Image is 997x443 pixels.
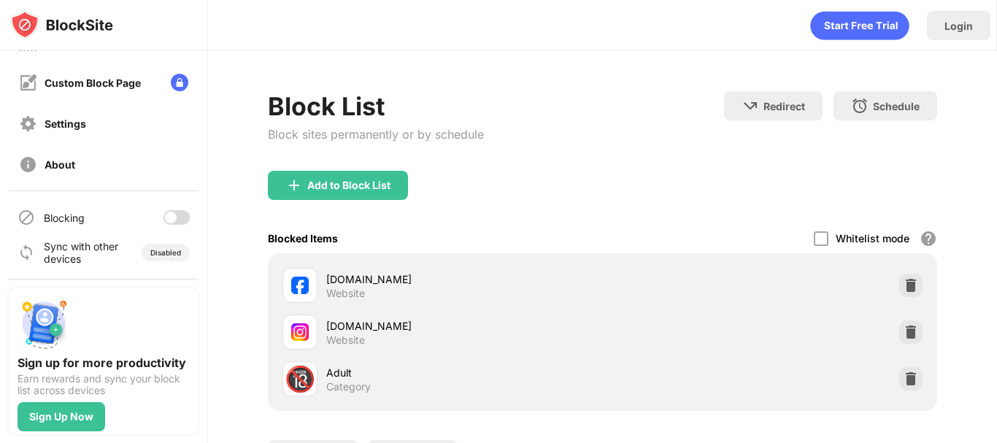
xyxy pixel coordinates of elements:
[326,271,603,287] div: [DOMAIN_NAME]
[810,11,909,40] div: animation
[291,323,309,341] img: favicons
[326,334,365,347] div: Website
[19,115,37,133] img: settings-off.svg
[326,318,603,334] div: [DOMAIN_NAME]
[45,158,75,171] div: About
[268,91,484,121] div: Block List
[18,373,190,396] div: Earn rewards and sync your block list across devices
[18,244,35,261] img: sync-icon.svg
[19,74,37,92] img: customize-block-page-off.svg
[29,411,93,423] div: Sign Up Now
[873,100,920,112] div: Schedule
[268,127,484,142] div: Block sites permanently or by schedule
[44,212,85,224] div: Blocking
[18,297,70,350] img: push-signup.svg
[285,364,315,394] div: 🔞
[45,118,86,130] div: Settings
[326,380,371,393] div: Category
[944,20,973,32] div: Login
[763,100,805,112] div: Redirect
[18,209,35,226] img: blocking-icon.svg
[836,232,909,244] div: Whitelist mode
[268,232,338,244] div: Blocked Items
[18,355,190,370] div: Sign up for more productivity
[19,155,37,174] img: about-off.svg
[307,180,390,191] div: Add to Block List
[171,74,188,91] img: lock-menu.svg
[150,248,181,257] div: Disabled
[44,240,119,265] div: Sync with other devices
[10,10,113,39] img: logo-blocksite.svg
[45,77,141,89] div: Custom Block Page
[326,287,365,300] div: Website
[326,365,603,380] div: Adult
[291,277,309,294] img: favicons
